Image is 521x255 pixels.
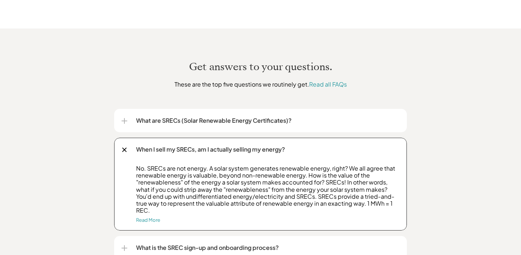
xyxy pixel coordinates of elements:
p: When I sell my SRECs, am I actually selling my energy? [136,145,400,154]
p: What are SRECs (Solar Renewable Energy Certificates)? [136,116,400,125]
p: No. SRECs are not energy. A solar system generates renewable energy, right? We all agree that ren... [136,165,400,214]
a: Read More [136,217,160,223]
a: Read all FAQs [309,80,347,88]
p: What is the SREC sign-up and onboarding process? [136,243,400,252]
h2: Get answers to your questions. [52,60,469,74]
p: These are the top five questions we routinely get. [125,80,396,89]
